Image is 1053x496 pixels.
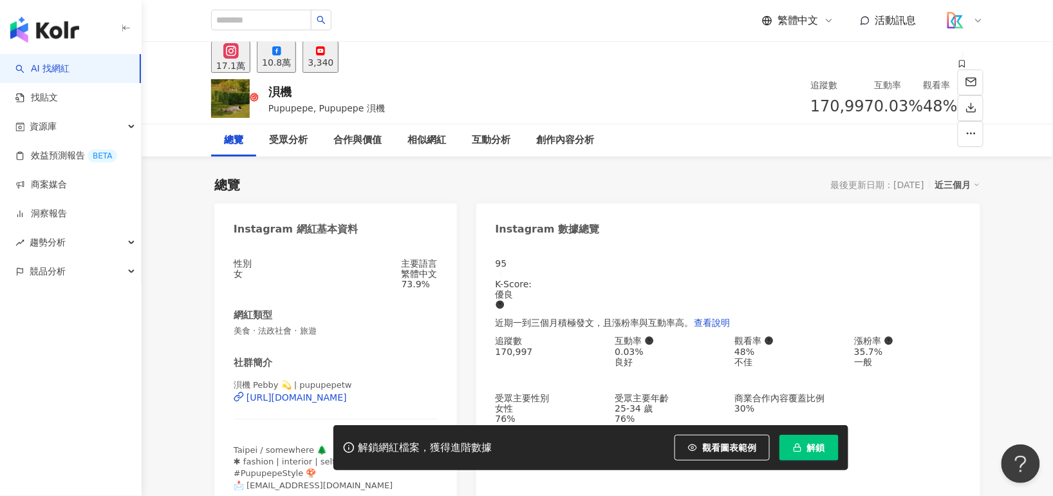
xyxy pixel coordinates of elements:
div: 95 [496,258,961,269]
div: Instagram 數據總覽 [496,222,600,236]
div: 76% [615,414,722,424]
div: 解鎖網紅檔案，獲得進階數據 [358,441,492,455]
div: 近三個月 [935,176,980,193]
div: Instagram 網紅基本資料 [234,222,359,236]
span: Pupupepe, Pupupepe 浿機 [268,103,385,113]
div: 3,340 [308,57,333,68]
div: 追蹤數 [810,78,874,92]
div: 48% [734,347,841,357]
div: K-Score : [496,279,961,310]
div: 女 [234,269,252,279]
div: 0.03% [615,347,722,357]
a: searchAI 找網紅 [15,62,70,75]
div: 170,997 [496,347,602,357]
div: 性別 [234,258,252,269]
div: 觀看率 [734,336,841,346]
div: [URL][DOMAIN_NAME] [247,392,347,403]
a: 商案媒合 [15,178,67,191]
span: 趨勢分析 [30,228,66,257]
button: 17.1萬 [211,41,250,73]
div: 76% [496,414,602,424]
div: 良好 [615,357,722,367]
div: 互動率 [874,78,923,92]
div: 觀看率 [924,78,958,92]
div: 30% [734,403,841,414]
a: [URL][DOMAIN_NAME] [234,392,438,403]
div: 女性 [496,403,602,414]
img: KOL Avatar [211,79,250,118]
span: 活動訊息 [875,14,917,26]
span: 48% [924,95,958,119]
div: 相似網紅 [407,133,446,148]
div: 17.1萬 [216,61,245,71]
span: Taipei / somewhere 🌲 ✱ fashion | interior | self-care lover #PupupepeStyle 🍄 📩 [EMAIL_ADDRESS][DO... [234,445,393,490]
span: 73.9% [402,279,430,289]
div: 網紅類型 [234,309,272,322]
img: logo [10,17,79,43]
div: 總覽 [224,133,243,148]
span: 繁體中文 [778,14,819,28]
img: logo_koodata.png [943,8,967,33]
button: 3,340 [303,41,339,73]
span: 觀看圖表範例 [702,443,756,453]
a: 找貼文 [15,91,58,104]
span: 資源庫 [30,112,57,141]
a: 洞察報告 [15,207,67,220]
div: 25-34 歲 [615,403,722,414]
div: 漲粉率 [854,336,961,346]
a: 效益預測報告BETA [15,149,117,162]
span: 浿機 Pebby 💫 | pupupepetw [234,380,352,390]
div: 10.8萬 [262,57,291,68]
div: 合作與價值 [333,133,382,148]
span: 查看說明 [694,318,731,328]
div: 互動率 [615,336,722,346]
div: 一般 [854,357,961,367]
div: 最後更新日期：[DATE] [831,180,924,190]
button: 10.8萬 [257,41,296,73]
span: 解鎖 [807,443,825,453]
div: 創作內容分析 [536,133,594,148]
div: 受眾主要性別 [496,393,602,403]
div: 繁體中文 [402,269,438,279]
div: 追蹤數 [496,336,602,346]
span: 競品分析 [30,257,66,286]
div: 近期一到三個月積極發文，且漲粉率與互動率高。 [496,310,961,336]
span: search [317,15,326,24]
div: 受眾主要年齡 [615,393,722,403]
div: 總覽 [214,176,240,194]
span: rise [15,238,24,247]
span: 美食 · 法政社會 · 旅遊 [234,325,438,337]
button: 觀看圖表範例 [675,435,770,461]
div: 主要語言 [402,258,438,269]
div: 受眾分析 [269,133,308,148]
div: 互動分析 [472,133,510,148]
div: 35.7% [854,347,961,357]
button: 查看說明 [694,310,731,336]
span: 170,997 [810,97,874,115]
span: 0.03% [874,95,923,119]
div: 不佳 [734,357,841,367]
div: 優良 [496,289,961,300]
button: 解鎖 [779,435,839,461]
div: 商業合作內容覆蓋比例 [734,393,841,403]
div: 社群簡介 [234,356,272,370]
div: 浿機 [268,84,385,100]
